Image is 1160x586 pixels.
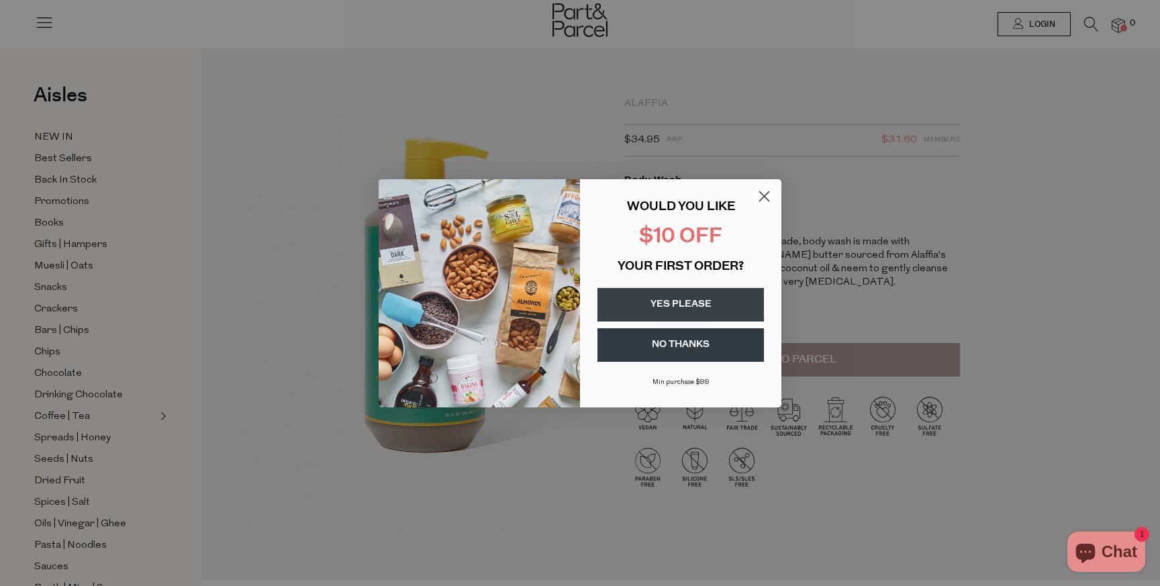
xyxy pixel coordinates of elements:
[652,379,710,386] span: Min purchase $99
[597,288,764,322] button: YES PLEASE
[618,261,744,273] span: YOUR FIRST ORDER?
[379,179,580,407] img: 43fba0fb-7538-40bc-babb-ffb1a4d097bc.jpeg
[1063,532,1149,575] inbox-online-store-chat: Shopify online store chat
[627,201,735,213] span: WOULD YOU LIKE
[597,328,764,362] button: NO THANKS
[639,227,722,248] span: $10 OFF
[753,185,776,208] button: Close dialog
